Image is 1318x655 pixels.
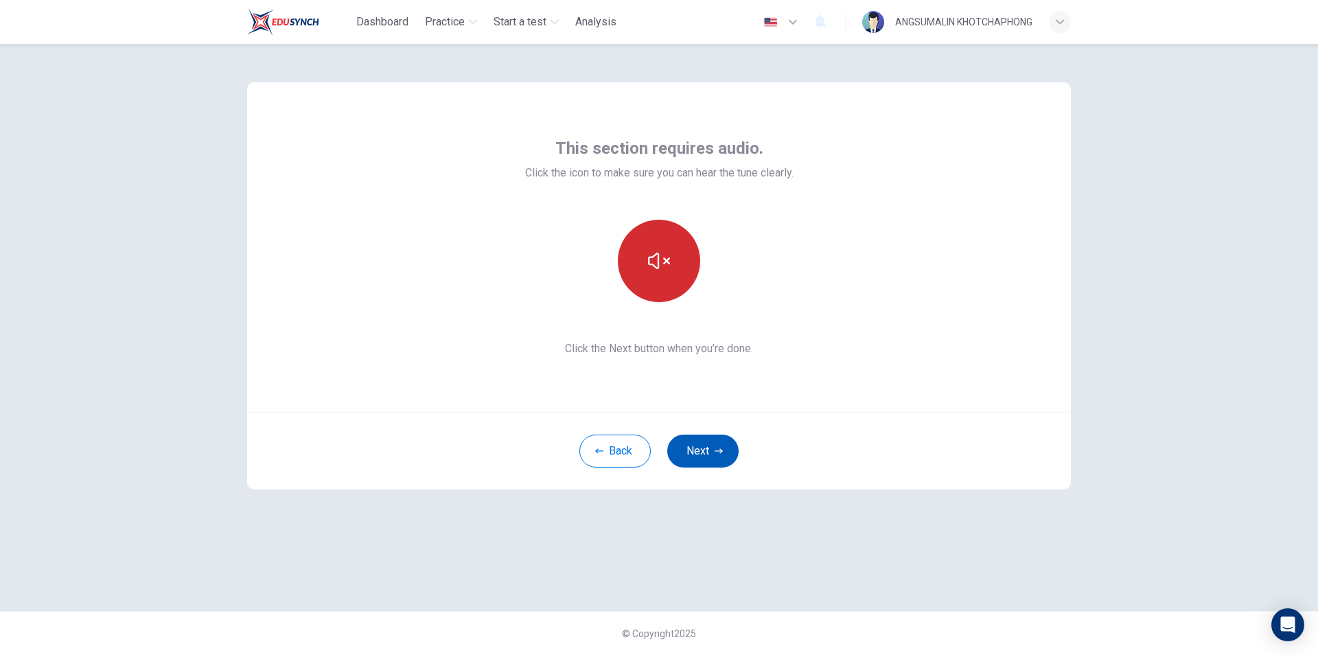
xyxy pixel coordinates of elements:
button: Start a test [488,10,564,34]
button: Practice [419,10,483,34]
img: en [762,17,779,27]
span: Dashboard [356,14,408,30]
span: Click the Next button when you’re done. [525,341,794,357]
div: Open Intercom Messenger [1271,608,1304,641]
button: Dashboard [351,10,414,34]
span: Click the icon to make sure you can hear the tune clearly. [525,165,794,181]
span: Practice [425,14,465,30]
img: Profile picture [862,11,884,33]
img: Train Test logo [247,8,319,36]
button: Back [579,435,651,468]
span: This section requires audio. [555,137,763,159]
a: Train Test logo [247,8,351,36]
button: Next [667,435,739,468]
div: ANGSUMALIN KHOTCHAPHONG [895,14,1032,30]
span: © Copyright 2025 [622,628,696,639]
span: Analysis [575,14,616,30]
button: Analysis [570,10,622,34]
span: Start a test [494,14,546,30]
